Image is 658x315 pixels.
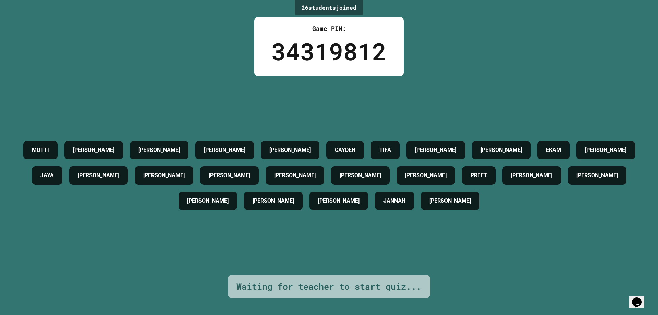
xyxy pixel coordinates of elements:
[318,197,360,205] h4: [PERSON_NAME]
[383,197,405,205] h4: JANNAH
[629,288,651,308] iframe: chat widget
[187,197,229,205] h4: [PERSON_NAME]
[340,171,381,180] h4: [PERSON_NAME]
[78,171,119,180] h4: [PERSON_NAME]
[405,171,447,180] h4: [PERSON_NAME]
[73,146,114,154] h4: [PERSON_NAME]
[138,146,180,154] h4: [PERSON_NAME]
[236,280,422,293] div: Waiting for teacher to start quiz...
[546,146,561,154] h4: EKAM
[511,171,552,180] h4: [PERSON_NAME]
[480,146,522,154] h4: [PERSON_NAME]
[271,24,387,33] div: Game PIN:
[471,171,487,180] h4: PREET
[209,171,250,180] h4: [PERSON_NAME]
[585,146,626,154] h4: [PERSON_NAME]
[32,146,49,154] h4: MUTTI
[576,171,618,180] h4: [PERSON_NAME]
[269,146,311,154] h4: [PERSON_NAME]
[143,171,185,180] h4: [PERSON_NAME]
[274,171,316,180] h4: [PERSON_NAME]
[271,33,387,69] div: 34319812
[415,146,456,154] h4: [PERSON_NAME]
[204,146,245,154] h4: [PERSON_NAME]
[335,146,355,154] h4: CAYDEN
[40,171,54,180] h4: JAYA
[429,197,471,205] h4: [PERSON_NAME]
[253,197,294,205] h4: [PERSON_NAME]
[379,146,391,154] h4: TIFA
